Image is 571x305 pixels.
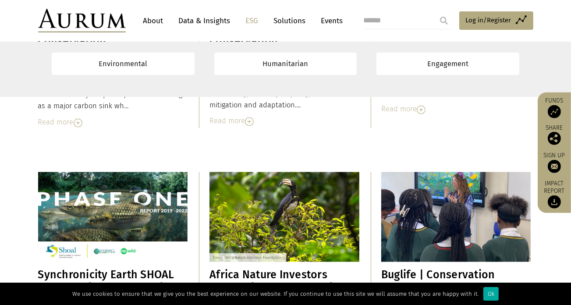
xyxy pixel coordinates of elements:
img: Access Funds [548,105,561,118]
img: Sign up to our newsletter [548,160,561,173]
a: ESG [241,13,263,29]
img: Share this post [548,132,561,145]
h3: Synchronicity Earth SHOAL Partnership | Conservation [38,269,188,295]
a: Humanitarian [214,53,357,75]
a: Engagement [376,53,519,75]
span: Log in/Register [466,15,511,25]
h3: Africa Nature Investors Foundation | Conservation [209,269,359,295]
a: About [139,13,168,29]
img: Aurum [38,9,126,32]
a: Environmental [52,53,195,75]
div: Share [542,125,567,145]
div: Read more [209,116,359,127]
div: Read more [38,117,188,128]
img: Read More [417,106,426,114]
a: Solutions [270,13,310,29]
div: Ok [483,287,499,301]
input: Submit [435,12,453,29]
a: Funds [542,97,567,118]
a: Data & Insights [174,13,235,29]
a: Events [317,13,343,29]
img: Read More [74,119,82,128]
img: Read More [245,117,254,126]
a: Impact report [542,180,567,209]
a: Log in/Register [459,11,533,30]
div: Read more [381,104,531,115]
h3: Buglife | Conservation [381,269,531,282]
a: Sign up [542,152,567,173]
